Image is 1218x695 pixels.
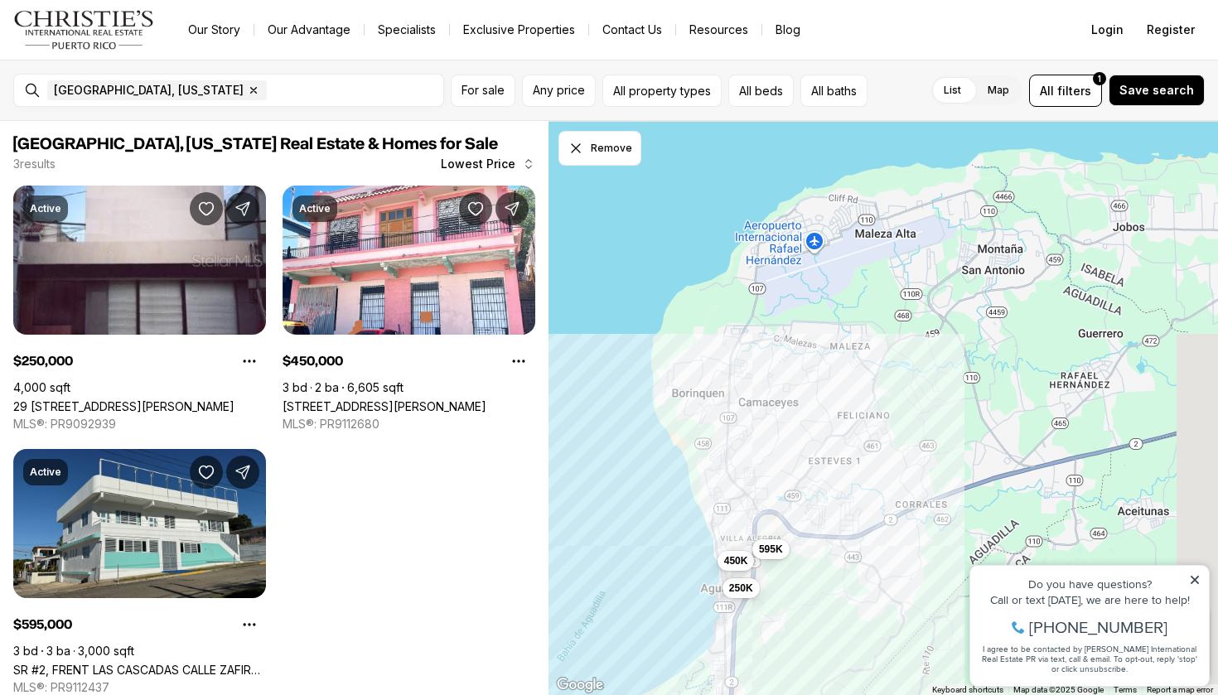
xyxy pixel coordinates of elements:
[724,554,748,567] span: 450K
[30,202,61,215] p: Active
[431,147,545,181] button: Lowest Price
[718,551,755,571] button: 450K
[1109,75,1205,106] button: Save search
[762,18,814,41] a: Blog
[522,75,596,107] button: Any price
[450,18,588,41] a: Exclusive Properties
[974,75,1022,105] label: Map
[233,345,266,378] button: Property options
[502,345,535,378] button: Property options
[233,608,266,641] button: Property options
[451,75,515,107] button: For sale
[54,84,244,97] span: [GEOGRAPHIC_DATA], [US_STATE]
[1147,23,1195,36] span: Register
[30,466,61,479] p: Active
[13,10,155,50] img: logo
[13,157,56,171] p: 3 results
[930,75,974,105] label: List
[1119,84,1194,97] span: Save search
[602,75,722,107] button: All property types
[226,456,259,489] button: Share Property
[1091,23,1124,36] span: Login
[533,84,585,97] span: Any price
[13,136,498,152] span: [GEOGRAPHIC_DATA], [US_STATE] Real Estate & Homes for Sale
[1098,72,1101,85] span: 1
[13,663,266,677] a: SR #2, FRENT LAS CASCADAS CALLE ZAFIRO ESQUINA OPALO , URB VILLA ALEGRIA ##151, AGUADILLA PR, 00603
[441,157,515,171] span: Lowest Price
[365,18,449,41] a: Specialists
[21,102,236,133] span: I agree to be contacted by [PERSON_NAME] International Real Estate PR via text, call & email. To ...
[729,582,753,595] span: 250K
[495,192,529,225] button: Share Property
[17,53,239,65] div: Call or text [DATE], we are here to help!
[190,192,223,225] button: Save Property: 29 29 MUNOZ RIVERA ST.
[676,18,761,41] a: Resources
[1057,82,1091,99] span: filters
[752,539,790,559] button: 595K
[17,37,239,49] div: Do you have questions?
[723,578,760,598] button: 250K
[254,18,364,41] a: Our Advantage
[68,78,206,94] span: [PHONE_NUMBER]
[283,399,486,413] a: 5 SAN AGUSTIN STAHL ST #5, AGUADILLA PR, 00603
[728,75,794,107] button: All beds
[1137,13,1205,46] button: Register
[226,192,259,225] button: Share Property
[299,202,331,215] p: Active
[1029,75,1102,107] button: Allfilters1
[558,131,641,166] button: Dismiss drawing
[13,399,234,413] a: 29 29 MUNOZ RIVERA ST., AGUADILLA PR, 00605
[800,75,868,107] button: All baths
[459,192,492,225] button: Save Property: 5 SAN AGUSTIN STAHL ST #5
[1040,82,1054,99] span: All
[175,18,254,41] a: Our Story
[589,18,675,41] button: Contact Us
[190,456,223,489] button: Save Property: SR #2, FRENT LAS CASCADAS CALLE ZAFIRO ESQUINA OPALO , URB VILLA ALEGRIA ##151
[462,84,505,97] span: For sale
[759,543,783,556] span: 595K
[1081,13,1133,46] button: Login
